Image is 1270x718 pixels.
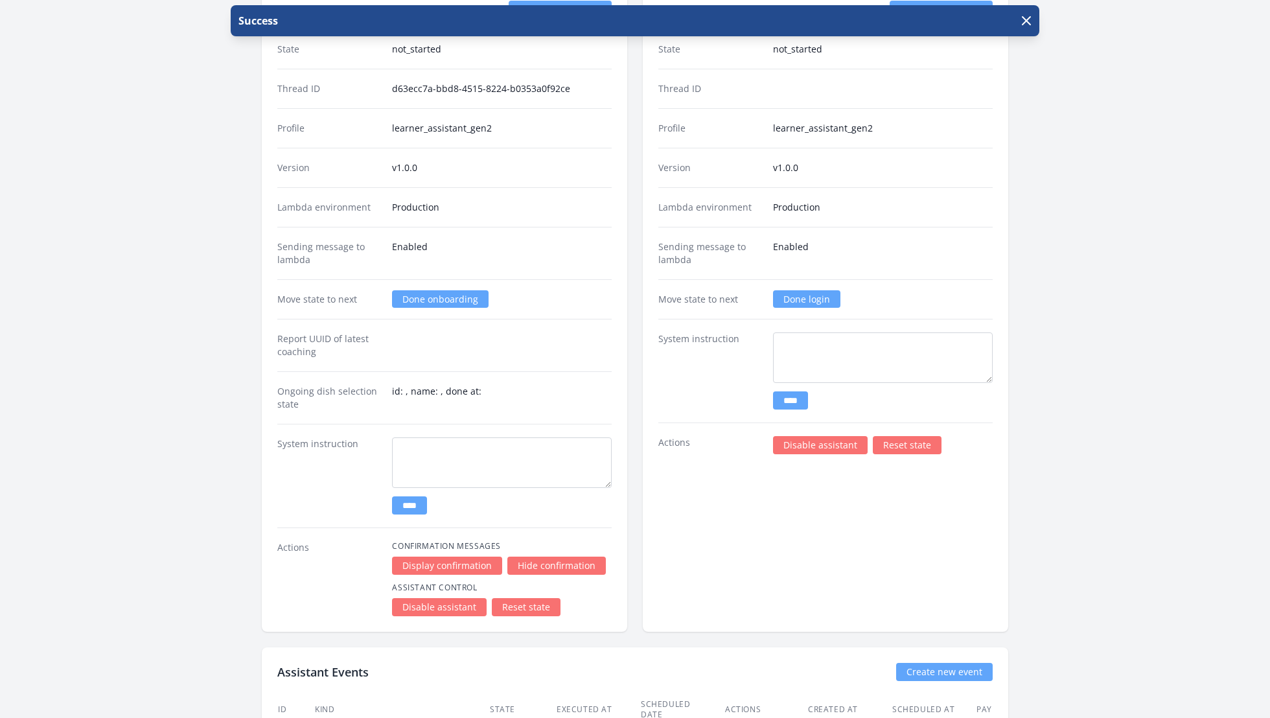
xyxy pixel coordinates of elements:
dt: Actions [658,436,763,454]
dd: v1.0.0 [392,161,612,174]
dt: Lambda environment [277,201,382,214]
dd: Production [392,201,612,214]
h2: Coaching Assistant [277,1,382,19]
dt: Thread ID [658,82,763,95]
dt: Version [277,161,382,174]
dt: Move state to next [277,293,382,306]
a: Create new event [896,663,993,681]
p: Success [236,13,278,29]
dt: Ongoing dish selection state [277,385,382,411]
a: Done login [773,290,840,308]
dd: Production [773,201,993,214]
a: Edit profile/version [890,1,993,19]
h4: Confirmation Messages [392,541,612,551]
dt: Profile [277,122,382,135]
dt: Sending message to lambda [658,240,763,266]
h4: Assistant Control [392,583,612,593]
dt: Lambda environment [658,201,763,214]
dt: System instruction [658,332,763,410]
dt: Move state to next [658,293,763,306]
a: Hide confirmation [507,557,606,575]
dt: Thread ID [277,82,382,95]
a: Reset state [492,598,560,616]
dt: Profile [658,122,763,135]
dd: learner_assistant_gen2 [392,122,612,135]
a: Display confirmation [392,557,502,575]
dd: d63ecc7a-bbd8-4515-8224-b0353a0f92ce [392,82,612,95]
a: Disable assistant [773,436,868,454]
dd: Enabled [773,240,993,266]
dd: learner_assistant_gen2 [773,122,993,135]
dt: Sending message to lambda [277,240,382,266]
dd: Enabled [392,240,612,266]
dt: Report UUID of latest coaching [277,332,382,358]
dt: Actions [277,541,382,616]
a: Disable assistant [392,598,487,616]
dd: v1.0.0 [773,161,993,174]
dt: System instruction [277,437,382,515]
h2: Assistant Events [277,663,369,681]
h2: Support Assistant [658,1,757,19]
dt: Version [658,161,763,174]
dd: id: , name: , done at: [392,385,612,411]
a: Reset state [873,436,941,454]
a: Done onboarding [392,290,489,308]
a: Edit profile/version [509,1,612,19]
